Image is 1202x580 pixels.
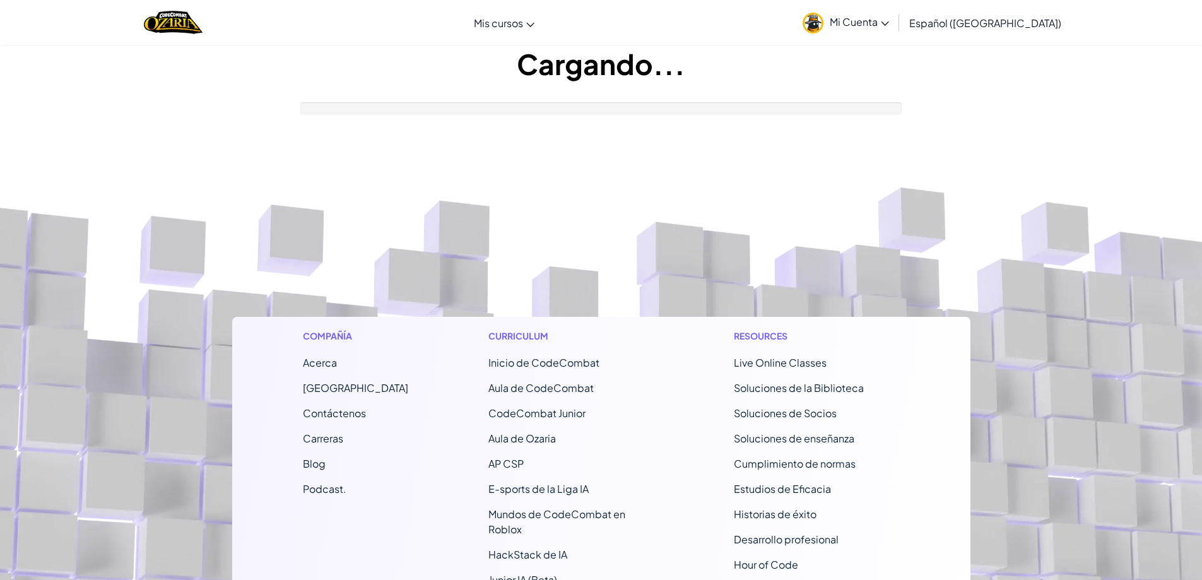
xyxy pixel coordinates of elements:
a: Acerca [303,356,337,369]
span: Inicio de CodeCombat [488,356,599,369]
a: Podcast. [303,482,346,495]
a: HackStack de IA [488,548,567,561]
a: Hour of Code [734,558,798,571]
h1: Resources [734,329,900,343]
a: Mundos de CodeCombat en Roblox [488,507,625,536]
span: Mi Cuenta [830,15,889,28]
a: Live Online Classes [734,356,827,369]
a: Cumplimiento de normas [734,457,856,470]
a: Estudios de Eficacia [734,482,831,495]
span: Español ([GEOGRAPHIC_DATA]) [909,16,1061,30]
a: Soluciones de Socios [734,406,837,420]
img: avatar [803,13,823,33]
a: AP CSP [488,457,524,470]
span: Contáctenos [303,406,366,420]
a: CodeCombat Junior [488,406,586,420]
a: Mi Cuenta [796,3,895,42]
a: E-sports de la Liga IA [488,482,589,495]
a: [GEOGRAPHIC_DATA] [303,381,408,394]
a: Mis cursos [468,6,541,40]
a: Blog [303,457,326,470]
a: Historias de éxito [734,507,816,521]
span: Mis cursos [474,16,523,30]
h1: Curriculum [488,329,654,343]
a: Ozaria by CodeCombat logo [144,9,203,35]
a: Soluciones de enseñanza [734,432,854,445]
a: Carreras [303,432,343,445]
a: Aula de CodeCombat [488,381,594,394]
h1: Compañía [303,329,408,343]
img: Home [144,9,203,35]
a: Español ([GEOGRAPHIC_DATA]) [903,6,1068,40]
a: Soluciones de la Biblioteca [734,381,864,394]
a: Aula de Ozaria [488,432,556,445]
a: Desarrollo profesional [734,533,839,546]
